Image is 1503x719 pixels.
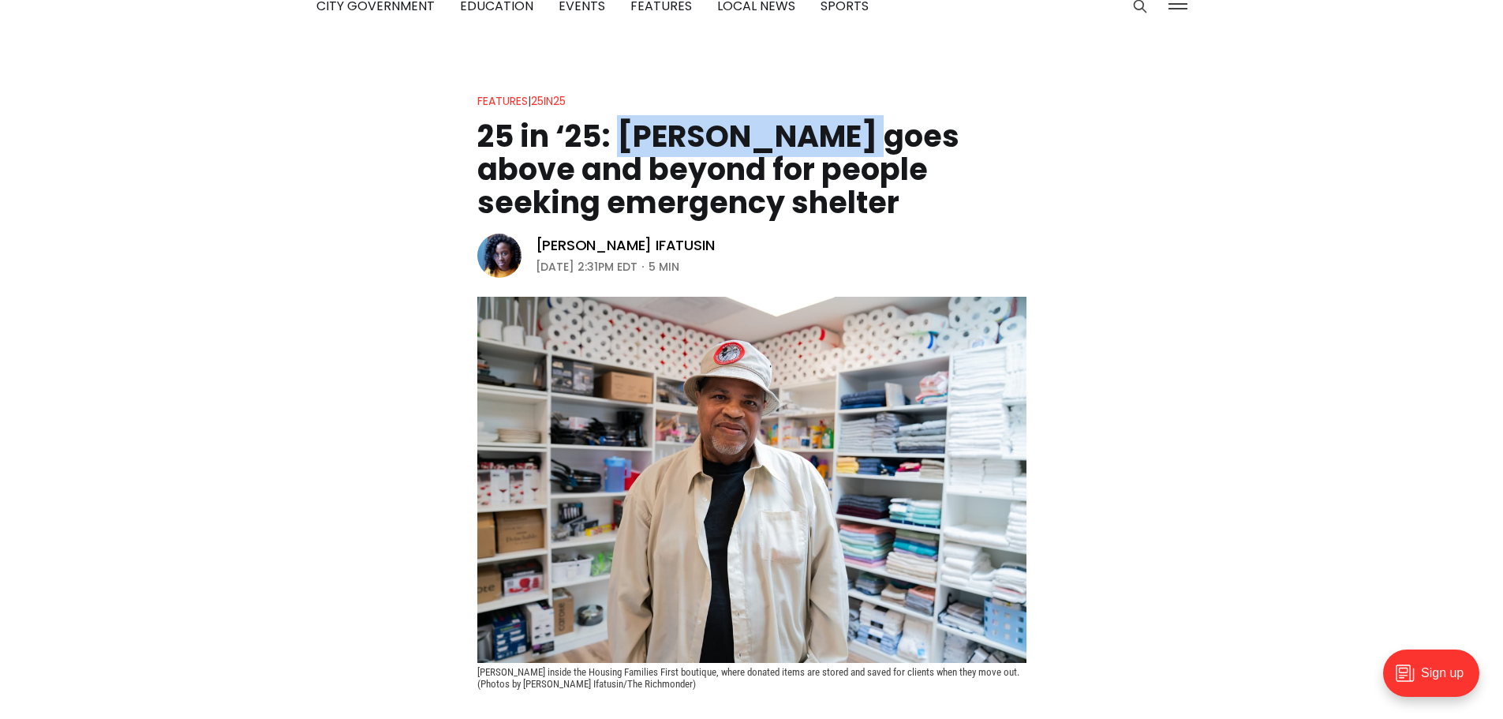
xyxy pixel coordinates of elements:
[649,257,679,276] span: 5 min
[477,93,528,109] a: Features
[536,236,715,255] a: [PERSON_NAME] Ifatusin
[536,257,637,276] time: [DATE] 2:31PM EDT
[477,666,1022,690] span: [PERSON_NAME] inside the Housing Families First boutique, where donated items are stored and save...
[477,234,522,278] img: Victoria A. Ifatusin
[477,120,1026,219] h1: 25 in ‘25: [PERSON_NAME] goes above and beyond for people seeking emergency shelter
[1370,642,1503,719] iframe: portal-trigger
[531,93,566,109] a: 25in25
[477,297,1026,663] img: 25 in ‘25: Rodney Hopkins goes above and beyond for people seeking emergency shelter
[477,92,566,110] div: |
